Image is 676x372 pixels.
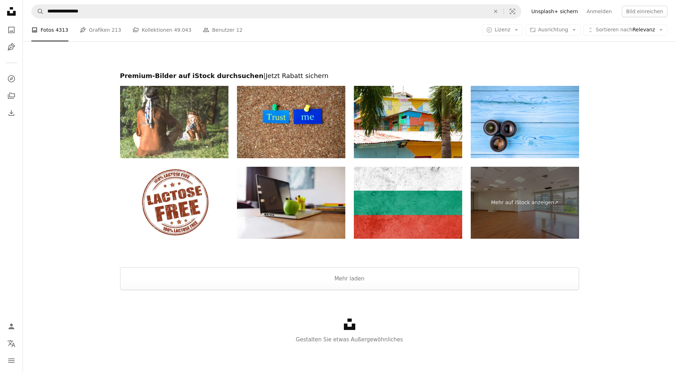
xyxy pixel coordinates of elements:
button: Sprache [4,336,19,351]
a: Benutzer 12 [203,19,242,41]
span: Relevanz [596,26,655,33]
span: | Jetzt Rabatt sichern [263,72,328,79]
a: Mehr auf iStock anzeigen↗ [471,167,579,239]
a: Grafiken [4,40,19,54]
a: Unsplash+ sichern [527,6,582,17]
button: Unsplash suchen [32,5,44,18]
a: Anmelden [582,6,616,17]
button: Löschen [488,5,504,18]
h2: Premium-Bilder auf iStock durchsuchen [120,72,579,80]
span: Sortieren nach [596,27,633,32]
img: Glaub mir [237,86,345,158]
p: Gestalten Sie etwas Außergewöhnliches [23,335,676,344]
form: Finden Sie Bildmaterial auf der ganzen Webseite [31,4,521,19]
span: 49.043 [174,26,191,34]
button: Visuelle Suche [504,5,521,18]
button: Sortieren nachRelevanz [583,24,667,36]
img: Flagge Bulgariens auf die Betonwand gemalt [354,167,462,239]
img: Apple liegt auf einem Laptop im Büro [237,167,345,239]
a: Kollektionen [4,89,19,103]
button: Bild einreichen [622,6,667,17]
a: Entdecken [4,72,19,86]
img: Puerto Rico's Best [354,86,462,158]
span: 12 [236,26,243,34]
button: Mehr laden [120,267,579,290]
button: Lizenz [482,24,523,36]
a: Bisherige Downloads [4,106,19,120]
img: Hippie-Mädchen auf der Wiese fotografieren mit einer alten - Vintage Effekt Foto ziemlich frei [120,86,228,158]
button: Menü [4,353,19,368]
span: Lizenz [495,27,510,32]
a: Startseite — Unsplash [4,4,19,20]
span: Ausrichtung [538,27,568,32]
span: 213 [112,26,121,34]
a: Fotos [4,23,19,37]
a: Kollektionen 49.043 [133,19,191,41]
a: Grafiken 213 [80,19,121,41]
button: Ausrichtung [526,24,580,36]
img: Kameraobjektive auf Holztischansicht. Hintergrund und Arbeitsbereich für Fotografie [471,86,579,158]
img: Laktosefreie kostenlos [120,167,228,239]
a: Anmelden / Registrieren [4,319,19,334]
